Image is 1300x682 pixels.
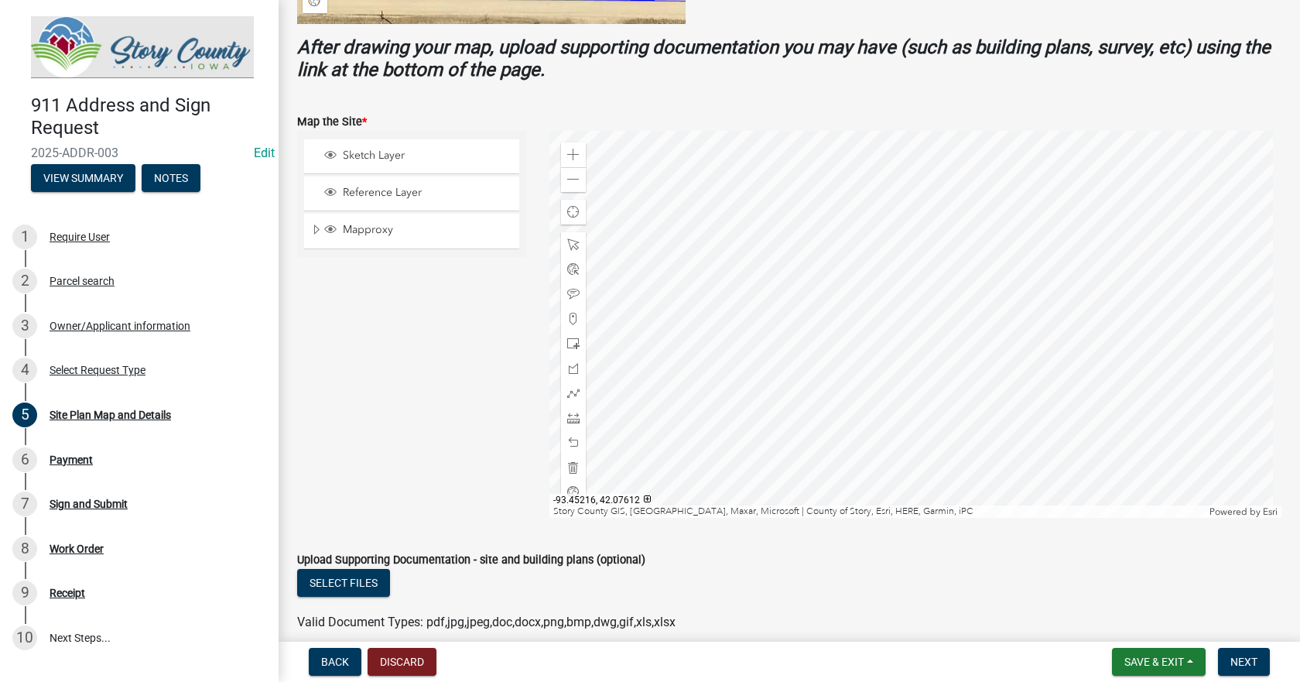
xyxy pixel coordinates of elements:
button: Save & Exit [1112,648,1206,676]
wm-modal-confirm: Summary [31,173,135,185]
span: Next [1230,656,1257,668]
div: Site Plan Map and Details [50,410,171,420]
div: Mapproxy [322,223,514,238]
ul: Layer List [303,135,521,254]
strong: After drawing your map, upload supporting documentation you may have (such as building plans, sur... [297,36,1271,81]
span: Back [321,656,349,668]
wm-modal-confirm: Edit Application Number [254,146,275,160]
a: Edit [254,146,275,160]
li: Sketch Layer [304,139,519,174]
div: 9 [12,581,37,605]
li: Reference Layer [304,176,519,211]
span: Valid Document Types: pdf,jpg,jpeg,doc,docx,png,bmp,dwg,gif,xls,xlsx [297,615,676,629]
div: Zoom in [561,142,586,167]
span: Mapproxy [339,223,514,237]
button: Discard [368,648,436,676]
div: Sketch Layer [322,149,514,164]
h4: 911 Address and Sign Request [31,94,266,139]
div: 5 [12,403,37,427]
div: 8 [12,536,37,561]
div: Find my location [561,200,586,224]
button: Notes [142,164,200,192]
div: Require User [50,231,110,242]
div: 10 [12,625,37,650]
div: 7 [12,492,37,516]
span: Save & Exit [1124,656,1184,668]
img: Story County, Iowa [31,16,254,78]
div: Owner/Applicant information [50,320,190,331]
div: Reference Layer [322,186,514,201]
div: Story County GIS, [GEOGRAPHIC_DATA], Maxar, Microsoft | County of Story, Esri, HERE, Garmin, iPC [549,506,1206,518]
div: 3 [12,314,37,338]
div: 6 [12,447,37,472]
button: Next [1218,648,1270,676]
span: 2025-ADDR-003 [31,146,248,160]
wm-modal-confirm: Notes [142,173,200,185]
div: 1 [12,224,37,249]
a: Esri [1263,506,1278,517]
div: Payment [50,454,93,465]
label: Upload Supporting Documentation - site and building plans (optional) [297,555,645,566]
div: Parcel search [50,276,115,286]
div: Work Order [50,543,104,554]
span: Expand [310,223,322,239]
span: Reference Layer [339,186,514,200]
button: Back [309,648,361,676]
label: Map the Site [297,117,367,128]
div: 2 [12,269,37,293]
div: Sign and Submit [50,499,128,509]
div: 4 [12,358,37,382]
span: Sketch Layer [339,149,514,163]
div: Zoom out [561,167,586,192]
div: Powered by [1206,506,1281,518]
div: Receipt [50,588,85,598]
button: View Summary [31,164,135,192]
button: Select files [297,569,390,597]
li: Mapproxy [304,214,519,249]
div: Select Request Type [50,365,145,375]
